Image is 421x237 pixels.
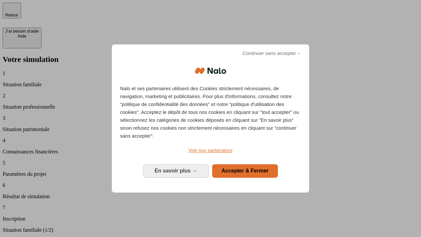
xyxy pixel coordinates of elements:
[120,85,301,140] p: Nalo et ses partenaires utilisent des Cookies strictement nécessaires, de navigation, marketing e...
[155,168,197,173] span: En savoir plus →
[143,164,209,177] button: En savoir plus: Configurer vos consentements
[242,49,301,57] span: Continuer sans accepter→
[112,44,309,192] div: Bienvenue chez Nalo Gestion du consentement
[212,164,278,177] button: Accepter & Fermer: Accepter notre traitement des données et fermer
[221,168,268,173] span: Accepter & Fermer
[188,147,232,153] span: Voir nos partenaires
[195,61,226,81] img: Logo
[120,146,301,154] a: Voir nos partenaires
